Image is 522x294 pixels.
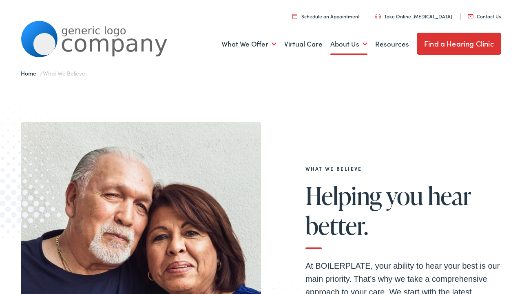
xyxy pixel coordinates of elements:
[375,29,409,59] a: Resources
[292,13,297,19] img: utility icon
[305,182,382,209] span: Helping
[305,212,368,239] span: better.
[417,33,501,55] a: Find a Hearing Clinic
[221,29,276,59] a: What We Offer
[468,14,473,18] img: utility icon
[386,182,423,209] span: you
[468,13,501,20] a: Contact Us
[375,14,381,19] img: utility icon
[330,29,367,59] a: About Us
[375,13,452,20] a: Take Online [MEDICAL_DATA]
[428,182,471,209] span: hear
[292,13,360,20] a: Schedule an Appointment
[284,29,323,59] a: Virtual Care
[305,166,501,171] h2: What We Believe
